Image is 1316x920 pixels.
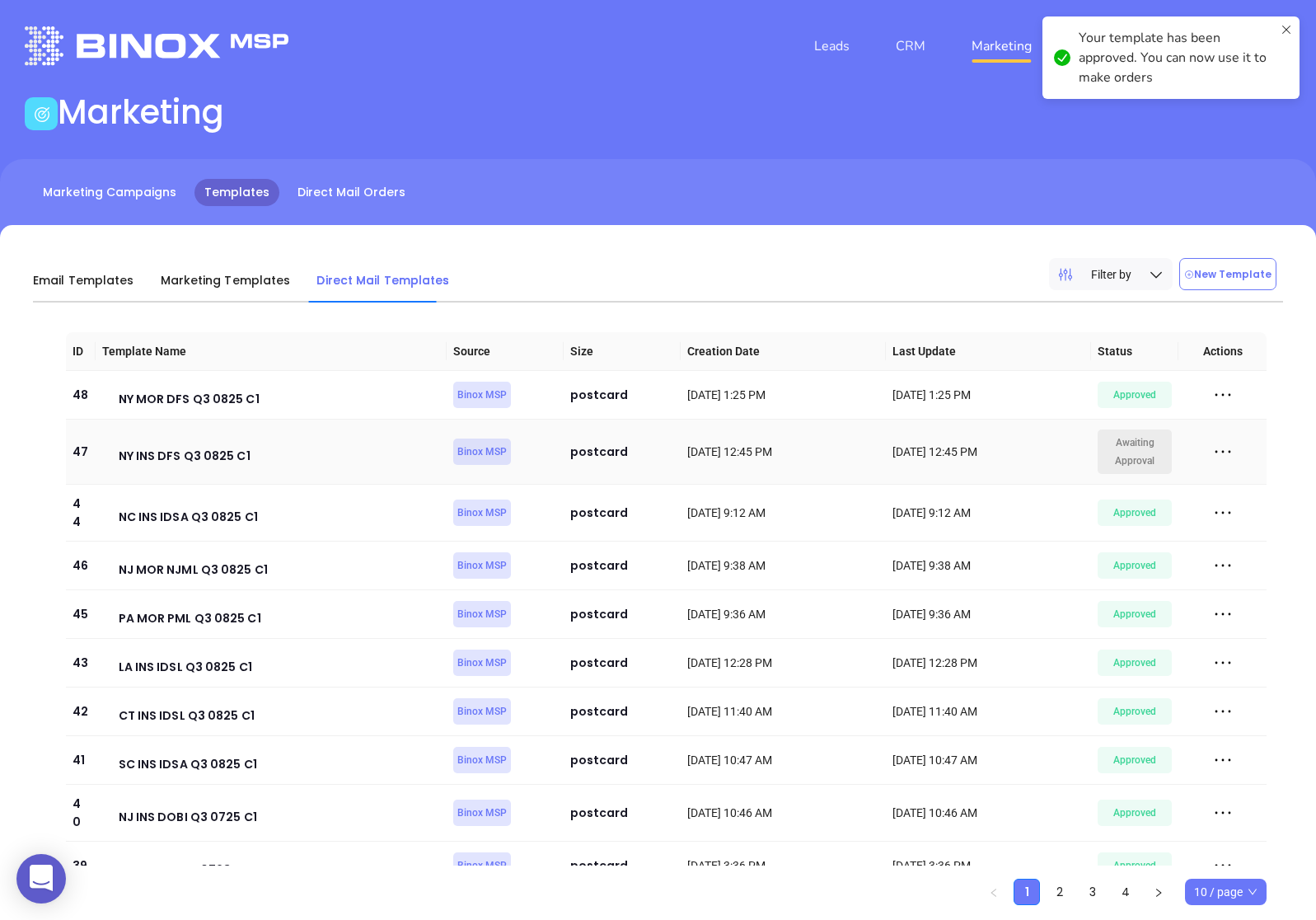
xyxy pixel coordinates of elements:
[1102,556,1168,575] span: Approved
[886,332,1091,371] th: Last Update
[1145,879,1172,905] li: Next Page
[892,504,1084,522] div: [DATE] 9:12 AM
[119,389,260,409] div: NY MOR DFS Q3 0825 C1
[1091,332,1179,371] th: Status
[564,332,681,371] th: Size
[889,30,932,63] a: CRM
[892,804,1084,822] div: [DATE] 10:46 AM
[1102,702,1168,721] span: Approved
[119,507,258,527] div: NC INS IDSA Q3 0825 C1
[1102,751,1168,769] span: Approved
[892,605,1084,623] div: [DATE] 9:36 AM
[457,386,507,404] span: Binox MSP
[687,857,879,875] div: [DATE] 3:36 PM
[1102,605,1168,623] span: Approved
[73,605,89,623] div: 45
[119,860,232,880] div: PA Insurance 0723
[892,654,1084,672] div: [DATE] 12:28 PM
[1185,879,1267,905] div: Page Size
[119,560,268,580] div: NJ MOR NJML Q3 0825 C1
[687,504,879,522] div: [DATE] 9:12 AM
[570,702,674,721] div: postcard
[687,702,879,721] div: [DATE] 11:40 AM
[96,332,447,371] th: Template Name
[33,272,134,289] span: Email Templates
[73,556,89,575] div: 46
[570,857,674,875] div: postcard
[73,654,89,672] div: 43
[73,751,89,769] div: 41
[73,795,89,831] div: 40
[681,332,886,371] th: Creation Date
[457,443,507,461] span: Binox MSP
[687,751,879,769] div: [DATE] 10:47 AM
[73,702,89,721] div: 42
[570,751,674,769] div: postcard
[981,879,1007,905] li: Previous Page
[570,654,674,672] div: postcard
[892,443,1084,461] div: [DATE] 12:45 PM
[457,556,507,575] span: Binox MSP
[1102,804,1168,822] span: Approved
[58,92,224,132] h1: Marketing
[989,888,999,898] span: left
[1079,879,1106,905] li: 3
[570,443,674,461] div: postcard
[570,804,674,822] div: postcard
[1102,504,1168,522] span: Approved
[457,605,507,623] span: Binox MSP
[1179,258,1276,290] button: New Template
[457,654,507,672] span: Binox MSP
[447,332,564,371] th: Source
[808,30,856,63] a: Leads
[1145,879,1172,905] button: right
[1079,28,1275,87] div: Your template has been approved. You can now use it to make orders
[457,751,507,769] span: Binox MSP
[119,807,257,827] div: NJ INS DOBI Q3 0725 C1
[892,556,1084,575] div: [DATE] 9:38 AM
[1014,880,1039,904] a: 1
[570,386,674,404] div: postcard
[1102,654,1168,672] span: Approved
[1091,265,1131,284] span: Filter by
[570,605,674,623] div: postcard
[1102,386,1168,404] span: Approved
[981,879,1007,905] button: left
[73,857,89,875] div: 39
[687,556,879,575] div: [DATE] 9:38 AM
[25,26,288,65] img: logo
[457,857,507,875] span: Binox MSP
[66,332,96,371] th: ID
[1102,857,1168,875] span: Approved
[687,386,879,404] div: [DATE] 1:25 PM
[570,556,674,575] div: postcard
[965,30,1038,63] a: Marketing
[687,605,879,623] div: [DATE] 9:36 AM
[194,179,279,206] a: Templates
[1047,879,1073,905] li: 2
[1112,879,1139,905] li: 4
[119,754,257,774] div: SC INS IDSA Q3 0825 C1
[1080,880,1105,904] a: 3
[892,702,1084,721] div: [DATE] 11:40 AM
[570,504,674,522] div: postcard
[1047,880,1072,904] a: 2
[73,386,89,404] div: 48
[892,857,1084,875] div: [DATE] 3:36 PM
[288,179,415,206] a: Direct Mail Orders
[119,608,261,628] div: PA MOR PML Q3 0825 C1
[1178,332,1267,371] th: Actions
[73,495,89,531] div: 44
[33,179,186,206] a: Marketing Campaigns
[1154,888,1164,898] span: right
[1194,880,1257,904] span: 10 / page
[892,386,1084,404] div: [DATE] 1:25 PM
[119,446,251,466] div: NY INS DFS Q3 0825 C1
[1014,879,1040,905] li: 1
[457,504,507,522] span: Binox MSP
[687,443,879,461] div: [DATE] 12:45 PM
[457,702,507,721] span: Binox MSP
[457,804,507,822] span: Binox MSP
[119,657,252,677] div: LA INS IDSL Q3 0825 C1
[316,272,449,289] span: Direct Mail Templates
